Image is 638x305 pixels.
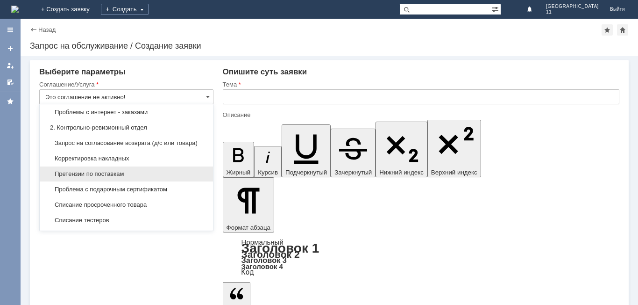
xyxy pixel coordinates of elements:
button: Нижний индекс [376,122,427,177]
button: Курсив [254,146,282,177]
span: Подчеркнутый [285,169,327,176]
span: [GEOGRAPHIC_DATA] [546,4,599,9]
span: Нижний индекс [379,169,424,176]
span: Курсив [258,169,278,176]
a: Заголовок 3 [241,256,287,264]
a: Заголовок 2 [241,249,300,260]
a: Код [241,268,254,276]
div: Создать [101,4,149,15]
a: Назад [38,26,56,33]
button: Подчеркнутый [282,124,331,177]
div: Описание [223,112,617,118]
button: Формат абзаца [223,177,274,232]
div: Соглашение/Услуга [39,81,212,87]
span: Опишите суть заявки [223,67,307,76]
a: Заголовок 4 [241,262,283,270]
button: Зачеркнутый [331,129,376,177]
span: Списание просроченного товара [45,201,207,209]
span: Жирный [227,169,251,176]
div: Добавить в избранное [602,24,613,36]
a: Перейти на домашнюю страницу [11,6,19,13]
div: Сделать домашней страницей [617,24,628,36]
span: Проблема с подарочным сертификатом [45,186,207,193]
a: Нормальный [241,238,284,246]
div: Формат абзаца [223,239,619,276]
div: Тема [223,81,617,87]
span: Списание тестеров [45,217,207,224]
a: Создать заявку [3,41,18,56]
span: Формат абзаца [227,224,270,231]
span: 2. Контрольно-ревизионный отдел [45,124,207,131]
div: Запрос на обслуживание / Создание заявки [30,41,629,51]
span: 11 [546,9,599,15]
span: Расширенный поиск [491,4,501,13]
span: Корректировка накладных [45,155,207,162]
span: Выберите параметры [39,67,126,76]
span: Верхний индекс [431,169,477,176]
button: Жирный [223,142,255,177]
span: Претензии по поставкам [45,170,207,178]
a: Мои согласования [3,75,18,90]
img: logo [11,6,19,13]
a: Мои заявки [3,58,18,73]
a: Заголовок 1 [241,241,319,255]
span: Проблемы с интернет - заказами [45,109,207,116]
span: Запрос на согласование возврата (д/с или товара) [45,139,207,147]
span: Зачеркнутый [334,169,372,176]
button: Верхний индекс [427,120,481,177]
